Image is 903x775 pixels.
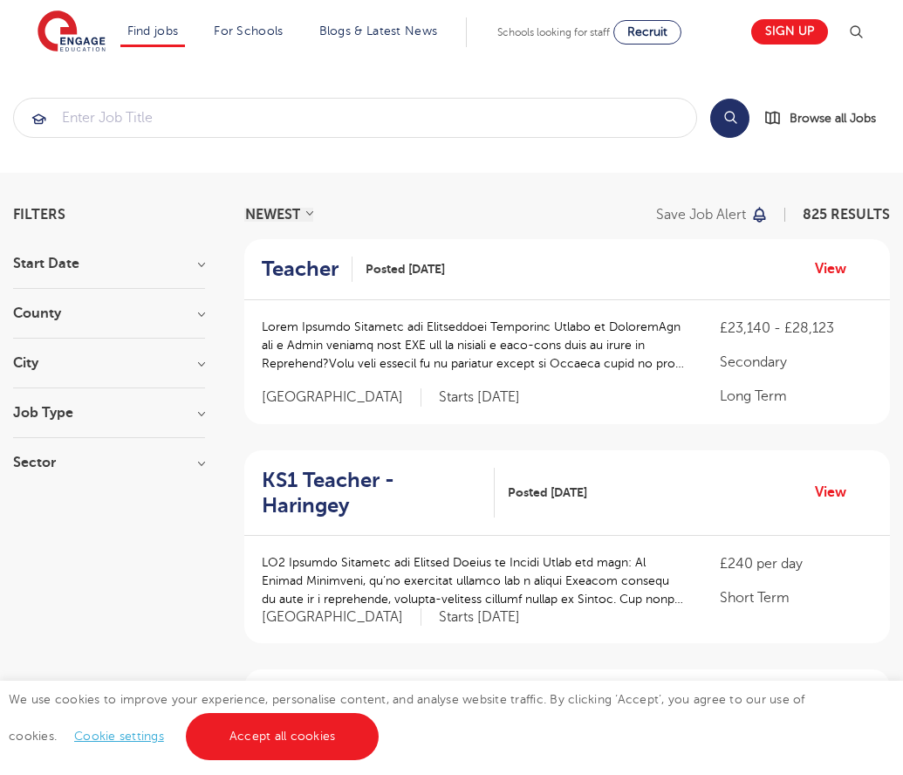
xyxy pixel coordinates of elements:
span: [GEOGRAPHIC_DATA] [262,608,421,627]
h3: County [13,306,205,320]
p: Secondary [720,352,872,373]
span: Posted [DATE] [366,260,445,278]
span: We use cookies to improve your experience, personalise content, and analyse website traffic. By c... [9,693,805,743]
p: Starts [DATE] [439,608,520,627]
img: Engage Education [38,10,106,54]
a: KS1 Teacher - Haringey [262,468,495,518]
p: £240 per day [720,553,872,574]
button: Search [710,99,749,138]
span: Posted [DATE] [508,484,587,502]
p: Long Term [720,386,872,407]
p: Lorem Ipsumdo Sitametc adi Elitseddoei Temporinc Utlabo et DoloremAgn ali e Admin veniamq nost EX... [262,318,685,373]
a: Teacher [262,257,352,282]
h3: City [13,356,205,370]
span: Browse all Jobs [790,108,876,128]
a: Cookie settings [74,730,164,743]
p: £23,140 - £28,123 [720,318,872,339]
a: For Schools [214,24,283,38]
span: 825 RESULTS [803,207,890,223]
span: Recruit [627,25,667,38]
a: View [815,257,859,280]
button: Save job alert [656,208,769,222]
a: Find jobs [127,24,179,38]
a: View [815,481,859,504]
a: Sign up [751,19,828,45]
p: Short Term [720,587,872,608]
a: Accept all cookies [186,713,380,760]
a: Recruit [613,20,681,45]
span: Filters [13,208,65,222]
p: LO2 Ipsumdo Sitametc adi Elitsed Doeius te Incidi Utlab etd magn: Al Enimad Minimveni, qu’no exer... [262,553,685,608]
h2: KS1 Teacher - Haringey [262,468,481,518]
p: Save job alert [656,208,746,222]
h3: Sector [13,456,205,470]
h3: Job Type [13,406,205,420]
span: [GEOGRAPHIC_DATA] [262,388,421,407]
a: Browse all Jobs [763,108,890,128]
h3: Start Date [13,257,205,271]
input: Submit [14,99,696,137]
div: Submit [13,98,697,138]
span: Schools looking for staff [497,26,610,38]
a: Blogs & Latest News [319,24,438,38]
p: Starts [DATE] [439,388,520,407]
h2: Teacher [262,257,339,282]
